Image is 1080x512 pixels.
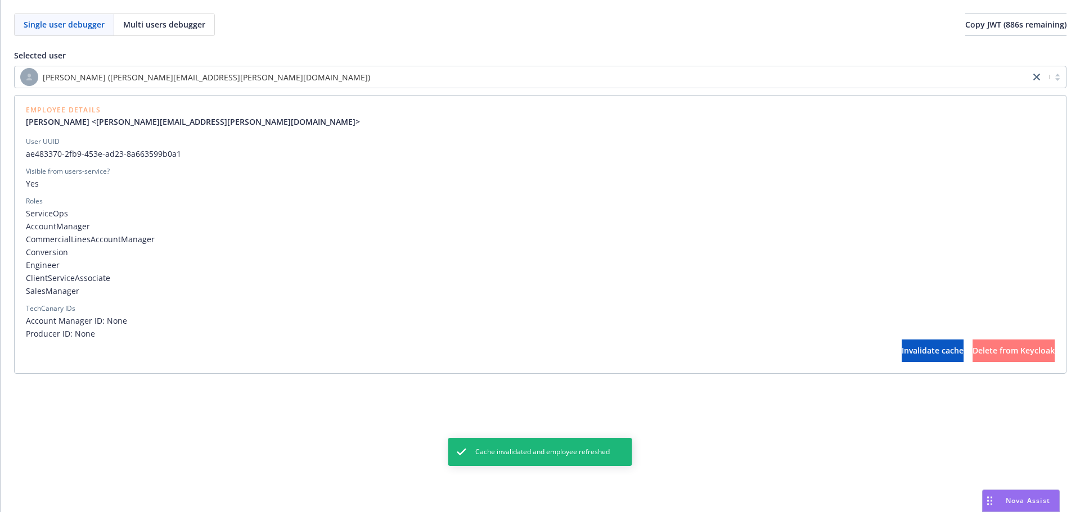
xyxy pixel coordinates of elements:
[973,345,1055,356] span: Delete from Keycloak
[983,490,997,511] div: Drag to move
[26,233,1055,245] span: CommercialLinesAccountManager
[26,207,1055,219] span: ServiceOps
[123,19,205,30] span: Multi users debugger
[26,303,75,314] div: TechCanary IDs
[965,19,1066,30] span: Copy JWT ( 886 s remaining)
[26,178,1055,189] span: Yes
[26,116,369,128] a: [PERSON_NAME] <[PERSON_NAME][EMAIL_ADDRESS][PERSON_NAME][DOMAIN_NAME]>
[965,13,1066,36] button: Copy JWT (886s remaining)
[26,137,60,147] div: User UUID
[26,220,1055,232] span: AccountManager
[26,246,1055,258] span: Conversion
[26,148,1055,160] span: ae483370-2fb9-453e-ad23-8a663599b0a1
[1030,70,1043,84] a: close
[26,272,1055,284] span: ClientServiceAssociate
[26,196,43,206] div: Roles
[982,490,1060,512] button: Nova Assist
[973,339,1055,362] button: Delete from Keycloak
[26,259,1055,271] span: Engineer
[475,447,610,457] span: Cache invalidated and employee refreshed
[20,68,1024,86] span: [PERSON_NAME] ([PERSON_NAME][EMAIL_ADDRESS][PERSON_NAME][DOMAIN_NAME])
[26,107,369,114] span: Employee Details
[902,339,964,362] button: Invalidate cache
[26,315,1055,327] span: Account Manager ID: None
[902,345,964,356] span: Invalidate cache
[43,71,370,83] span: [PERSON_NAME] ([PERSON_NAME][EMAIL_ADDRESS][PERSON_NAME][DOMAIN_NAME])
[26,285,1055,297] span: SalesManager
[26,328,1055,339] span: Producer ID: None
[24,19,105,30] span: Single user debugger
[14,50,66,61] span: Selected user
[1006,496,1050,505] span: Nova Assist
[26,166,110,176] div: Visible from users-service?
